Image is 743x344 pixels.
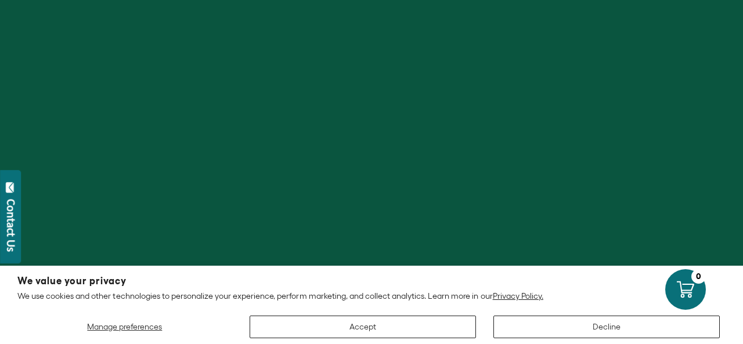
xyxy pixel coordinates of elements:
button: Manage preferences [17,316,232,338]
span: Manage preferences [87,322,162,331]
a: Privacy Policy. [493,291,543,300]
p: We use cookies and other technologies to personalize your experience, perform marketing, and coll... [17,291,726,301]
button: Accept [250,316,476,338]
h2: We value your privacy [17,276,726,286]
button: Decline [493,316,720,338]
div: 0 [691,269,706,284]
div: Contact Us [5,199,17,252]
